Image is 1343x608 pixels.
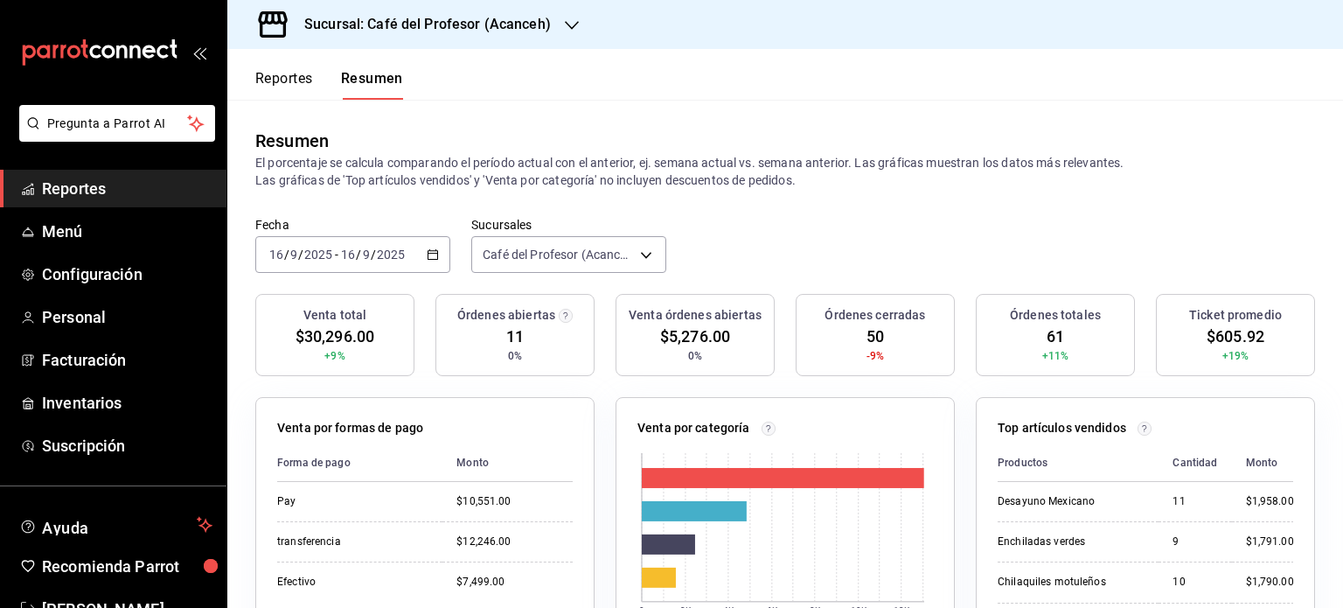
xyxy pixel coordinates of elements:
h3: Venta total [303,306,366,325]
span: Recomienda Parrot [42,555,212,578]
span: Configuración [42,262,212,286]
span: 11 [506,325,524,348]
div: $12,246.00 [456,535,573,549]
div: Chilaquiles motuleños [998,575,1145,590]
input: -- [340,248,356,262]
span: 0% [508,348,522,364]
div: $7,499.00 [456,575,573,590]
span: Reportes [42,177,212,200]
span: / [298,248,303,262]
button: Reportes [255,70,313,100]
div: 11 [1173,494,1217,509]
div: navigation tabs [255,70,403,100]
h3: Órdenes cerradas [825,306,925,325]
span: Inventarios [42,391,212,415]
div: Desayuno Mexicano [998,494,1145,509]
th: Monto [442,444,573,482]
h3: Órdenes abiertas [457,306,555,325]
h3: Venta órdenes abiertas [629,306,762,325]
div: Enchiladas verdes [998,535,1145,549]
span: Menú [42,220,212,243]
p: Venta por formas de pago [277,419,423,437]
div: $1,790.00 [1246,575,1294,590]
span: -9% [866,348,884,364]
input: ---- [376,248,406,262]
div: transferencia [277,535,428,549]
h3: Sucursal: Café del Profesor (Acanceh) [290,14,551,35]
div: Resumen [255,128,329,154]
button: Pregunta a Parrot AI [19,105,215,142]
button: Resumen [341,70,403,100]
label: Sucursales [471,219,666,231]
div: 9 [1173,535,1217,549]
label: Fecha [255,219,450,231]
span: Ayuda [42,514,190,535]
span: $30,296.00 [296,325,374,348]
h3: Ticket promedio [1189,306,1282,325]
h3: Órdenes totales [1010,306,1101,325]
span: +19% [1222,348,1249,364]
span: $5,276.00 [660,325,730,348]
div: 10 [1173,575,1217,590]
p: Top artículos vendidos [998,419,1126,437]
span: +11% [1042,348,1069,364]
p: El porcentaje se calcula comparando el período actual con el anterior, ej. semana actual vs. sema... [255,154,1315,189]
p: Venta por categoría [637,419,750,437]
span: 0% [688,348,702,364]
span: Suscripción [42,434,212,458]
th: Forma de pago [277,444,442,482]
span: $605.92 [1207,325,1264,348]
span: / [284,248,289,262]
div: $10,551.00 [456,494,573,509]
span: +9% [324,348,344,364]
span: / [371,248,376,262]
div: $1,791.00 [1246,535,1294,549]
input: ---- [303,248,333,262]
a: Pregunta a Parrot AI [12,127,215,145]
span: Pregunta a Parrot AI [47,115,188,133]
div: Efectivo [277,575,428,590]
span: / [356,248,361,262]
th: Cantidad [1159,444,1231,482]
button: open_drawer_menu [192,45,206,59]
span: 61 [1047,325,1064,348]
input: -- [362,248,371,262]
input: -- [268,248,284,262]
span: Personal [42,305,212,329]
th: Monto [1232,444,1294,482]
div: $1,958.00 [1246,494,1294,509]
span: Facturación [42,348,212,372]
span: 50 [866,325,884,348]
span: Café del Profesor (Acanceh) [483,246,634,263]
input: -- [289,248,298,262]
div: Pay [277,494,428,509]
th: Productos [998,444,1159,482]
span: - [335,248,338,262]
